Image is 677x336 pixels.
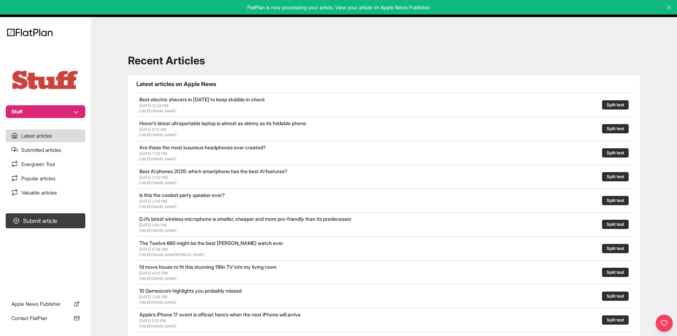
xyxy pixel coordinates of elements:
a: Apple’s iPhone 17 event is official: here’s when the next iPhone will arrive [139,311,301,318]
img: Logo [7,28,53,36]
a: Apple News Publisher [6,298,85,310]
span: [DATE] 9:36 AM [139,247,168,252]
a: [URL][DOMAIN_NAME] [139,109,176,113]
a: [URL][DOMAIN_NAME][PERSON_NAME] [139,252,204,257]
a: The Twelve 660 might be the best [PERSON_NAME] watch ever [139,240,283,246]
a: [URL][DOMAIN_NAME] [139,300,176,304]
a: [URL][DOMAIN_NAME] [139,276,176,281]
a: [URL][DOMAIN_NAME] [139,324,176,328]
span: [DATE] 5:12 PM [139,318,166,323]
h1: Latest articles on Apple News [136,80,632,88]
button: Split test [602,172,629,181]
button: Stuff [6,105,85,118]
a: Latest articles [6,129,85,142]
span: [DATE] 2:00 PM [139,199,167,204]
a: DJI’s latest wireless microphone is smaller, cheaper and more pro-friendly than its predecessor [139,216,351,222]
p: FlatPlan is now processing your article. View your article on Apple News Publisher [5,4,672,11]
span: [DATE] 3:00 PM [139,175,168,180]
button: Split test [602,292,629,301]
button: Split test [602,315,629,325]
span: [DATE] 2:00 PM [139,294,167,299]
a: Are these the most luxurious headphones ever created? [139,144,266,150]
a: Popular articles [6,172,85,185]
a: Submitted articles [6,144,85,156]
a: Valuable articles [6,186,85,199]
a: Is this the coolest party speaker ever? [139,192,225,198]
button: Split test [602,124,629,133]
a: [URL][DOMAIN_NAME] [139,204,176,209]
button: Split test [602,148,629,158]
a: Honor’s latest ultraportable laptop is almost as skinny as its foldable phone [139,120,306,126]
a: Contact FlatPlan [6,312,85,325]
span: [DATE] 4:00 PM [139,271,168,276]
button: Split test [602,196,629,205]
a: [URL][DOMAIN_NAME] [139,228,176,233]
span: [DATE] 7:00 PM [139,151,167,156]
span: [DATE] 12:24 PM [139,103,168,108]
button: Submit article [6,213,85,228]
a: [URL][DOMAIN_NAME] [139,157,176,161]
a: I’d move house to fit this stunning 116in TV into my living room [139,264,276,270]
button: Split test [602,268,629,277]
span: [DATE] 1:00 PM [139,223,167,228]
a: [URL][DOMAIN_NAME] [139,133,176,137]
span: [DATE] 9:12 AM [139,127,166,132]
a: Best electric shavers in [DATE] to keep stubble in check [139,96,265,102]
a: 10 Gamescom highlights you probably missed [139,288,242,294]
button: Split test [602,244,629,253]
button: Split test [602,100,629,110]
a: [URL][DOMAIN_NAME] [139,181,176,185]
h1: Recent Articles [128,54,640,67]
button: Split test [602,220,629,229]
img: Publication Logo [10,69,81,91]
a: Evergreen Tool [6,158,85,171]
a: Best AI phones 2025: which smartphone has the best AI features? [139,168,288,174]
